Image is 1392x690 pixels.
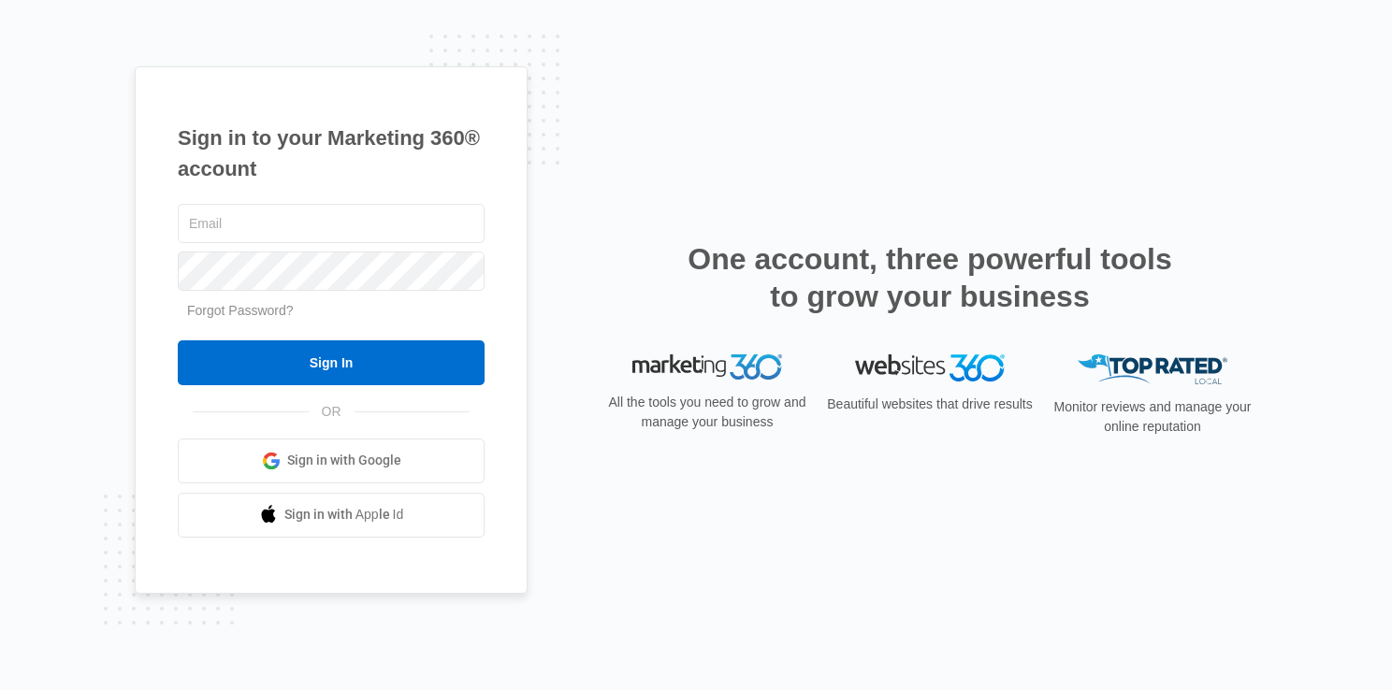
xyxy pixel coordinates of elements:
a: Forgot Password? [187,303,294,318]
a: Sign in with Apple Id [178,493,485,538]
p: Beautiful websites that drive results [825,395,1035,414]
p: All the tools you need to grow and manage your business [602,393,812,432]
h2: One account, three powerful tools to grow your business [682,240,1178,315]
input: Email [178,204,485,243]
span: Sign in with Google [287,451,401,470]
img: Marketing 360 [632,354,782,381]
span: Sign in with Apple Id [284,505,404,525]
a: Sign in with Google [178,438,485,483]
p: Monitor reviews and manage your online reputation [1048,397,1257,437]
img: Websites 360 [855,354,1005,381]
input: Sign In [178,340,485,385]
span: OR [309,402,355,422]
img: Top Rated Local [1078,354,1227,385]
h1: Sign in to your Marketing 360® account [178,122,485,184]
